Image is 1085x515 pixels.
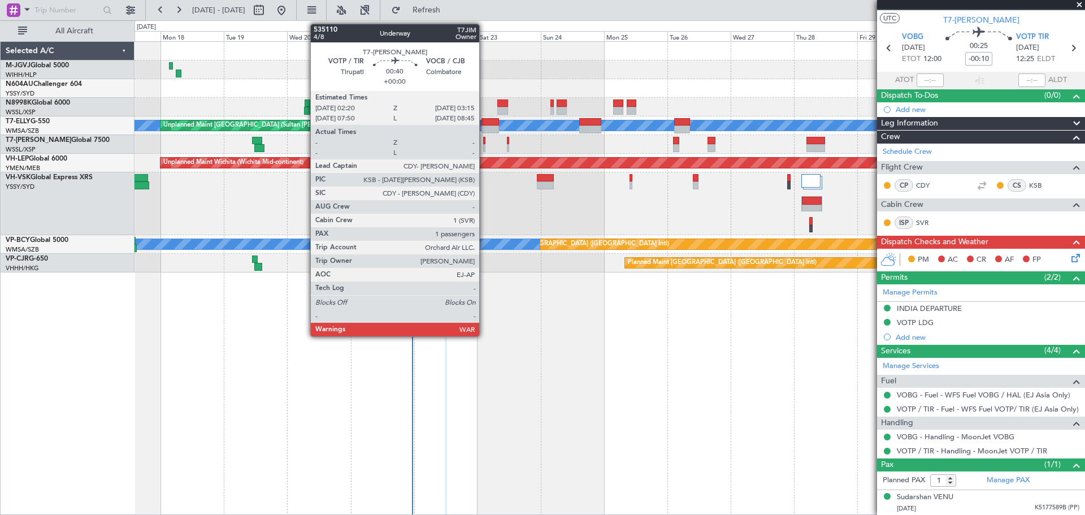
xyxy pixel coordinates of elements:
div: ISP [895,217,913,229]
a: VOTP / TIR - Fuel - WFS Fuel VOTP/ TIR (EJ Asia Only) [897,404,1079,414]
span: [DATE] [1016,42,1039,54]
a: Schedule Crew [883,146,932,158]
span: (2/2) [1044,271,1061,283]
input: --:-- [917,73,944,87]
a: KSB [1029,180,1054,191]
span: Dispatch To-Dos [881,89,938,102]
label: Planned PAX [883,475,925,486]
span: VOTP TIR [1016,32,1049,43]
span: VP-BCY [6,237,30,244]
a: YMEN/MEB [6,164,40,172]
div: Add new [896,332,1079,342]
div: CP [895,179,913,192]
span: Dispatch Checks and Weather [881,236,988,249]
span: Permits [881,271,908,284]
div: Planned Maint [GEOGRAPHIC_DATA] ([GEOGRAPHIC_DATA] Intl) [628,254,817,271]
div: Sun 24 [541,31,604,41]
a: VH-LEPGlobal 6000 [6,155,67,162]
a: YSSY/SYD [6,183,34,191]
span: All Aircraft [29,27,119,35]
span: AF [1005,254,1014,266]
div: [DATE] [137,23,156,32]
span: CR [976,254,986,266]
span: ATOT [895,75,914,86]
span: FP [1032,254,1041,266]
a: T7-ELLYG-550 [6,118,50,125]
span: 12:00 [923,54,941,65]
a: N604AUChallenger 604 [6,81,82,88]
a: CDY [916,180,941,191]
a: N8998KGlobal 6000 [6,99,70,106]
div: CS [1008,179,1026,192]
span: VOBG [902,32,923,43]
span: Pax [881,458,893,471]
a: VOBG - Handling - MoonJet VOBG [897,432,1014,442]
div: Tue 19 [224,31,287,41]
a: YSSY/SYD [6,89,34,98]
span: [DATE] [897,504,916,513]
span: (0/0) [1044,89,1061,101]
div: Thu 21 [351,31,414,41]
a: WMSA/SZB [6,127,39,135]
div: Mon 18 [160,31,224,41]
span: N604AU [6,81,33,88]
a: VHHH/HKG [6,264,39,272]
div: Thu 28 [794,31,857,41]
div: Wed 20 [287,31,350,41]
div: Planned Maint [GEOGRAPHIC_DATA] ([GEOGRAPHIC_DATA] Intl) [480,236,669,253]
span: ELDT [1037,54,1055,65]
a: WSSL/XSP [6,145,36,154]
span: T7-[PERSON_NAME] [943,14,1019,26]
button: All Aircraft [12,22,123,40]
span: VH-LEP [6,155,29,162]
span: [DATE] [902,42,925,54]
a: VP-CJRG-650 [6,256,48,262]
span: (1/1) [1044,458,1061,470]
a: Manage PAX [987,475,1030,486]
div: Sudarshan VENU [897,492,953,503]
span: Leg Information [881,117,938,130]
div: Unplanned Maint [GEOGRAPHIC_DATA] (Sultan [PERSON_NAME] [PERSON_NAME] - Subang) [163,117,435,134]
input: Trip Number [34,2,99,19]
div: VOTP LDG [897,318,934,327]
a: WSSL/XSP [6,108,36,116]
div: Add new [896,105,1079,114]
a: WIHH/HLP [6,71,37,79]
a: VH-VSKGlobal Express XRS [6,174,93,181]
span: Refresh [403,6,450,14]
a: VP-BCYGlobal 5000 [6,237,68,244]
a: M-JGVJGlobal 5000 [6,62,69,69]
span: K5177589B (PP) [1035,503,1079,513]
div: Unplanned Maint Wichita (Wichita Mid-continent) [163,154,303,171]
span: [DATE] - [DATE] [192,5,245,15]
a: VOBG - Fuel - WFS Fuel VOBG / HAL (EJ Asia Only) [897,390,1070,400]
button: UTC [880,13,900,23]
a: Manage Permits [883,287,938,298]
a: WMSA/SZB [6,245,39,254]
div: Fri 29 [857,31,921,41]
span: ALDT [1048,75,1067,86]
span: VH-VSK [6,174,31,181]
a: SVR [916,218,941,228]
span: Handling [881,417,913,430]
a: VOTP / TIR - Handling - MoonJet VOTP / TIR [897,446,1047,456]
div: Sat 23 [478,31,541,41]
div: Wed 27 [731,31,794,41]
div: Tue 26 [667,31,731,41]
span: T7-[PERSON_NAME] [6,137,71,144]
span: Services [881,345,910,358]
span: T7-ELLY [6,118,31,125]
span: 12:25 [1016,54,1034,65]
span: ETOT [902,54,921,65]
span: 00:25 [970,41,988,52]
span: Fuel [881,375,896,388]
span: PM [918,254,929,266]
button: Refresh [386,1,454,19]
div: Fri 22 [414,31,478,41]
span: M-JGVJ [6,62,31,69]
span: (4/4) [1044,344,1061,356]
a: T7-[PERSON_NAME]Global 7500 [6,137,110,144]
span: AC [948,254,958,266]
span: VP-CJR [6,256,29,262]
span: Flight Crew [881,161,923,174]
